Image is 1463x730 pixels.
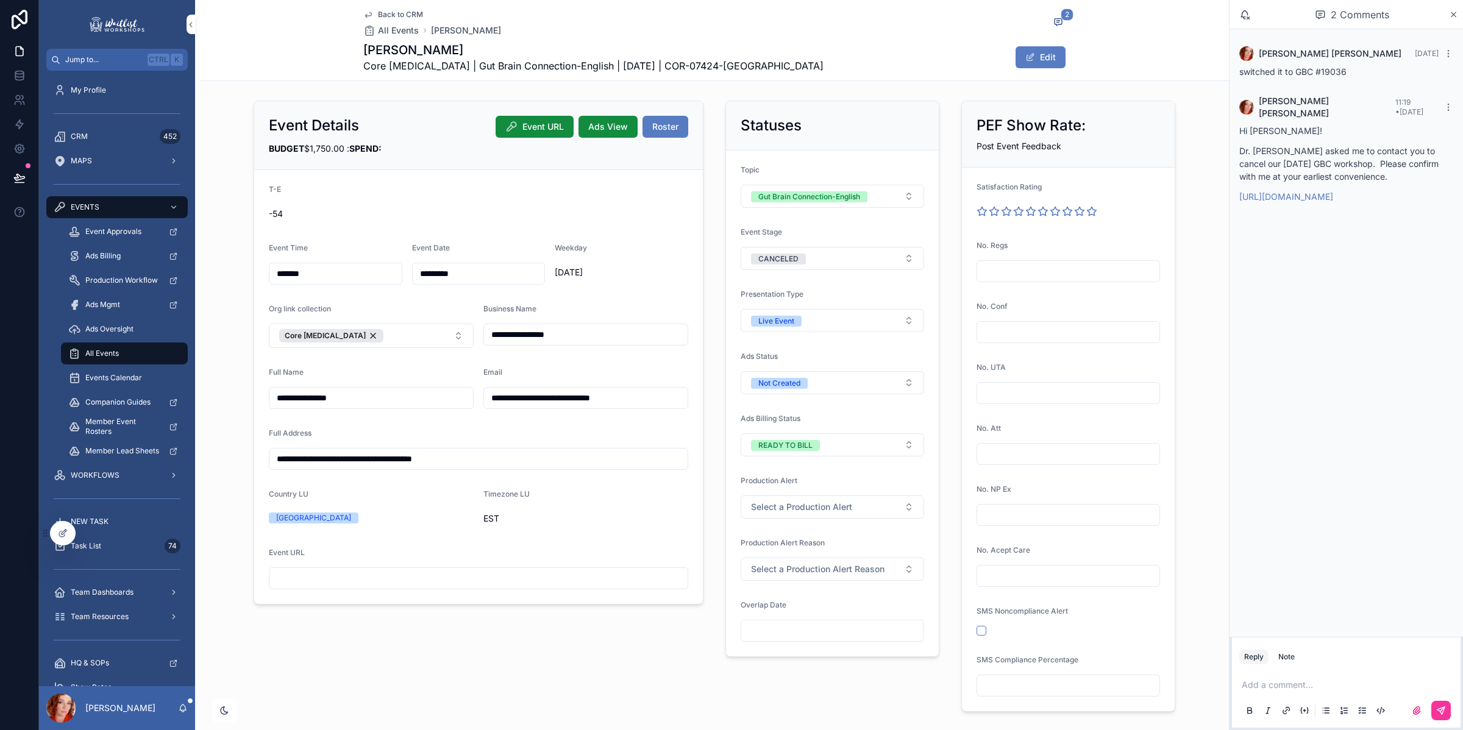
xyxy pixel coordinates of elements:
span: 2 Comments [1331,7,1389,22]
span: T-E [269,185,281,194]
a: All Events [61,342,188,364]
a: Team Resources [46,606,188,628]
span: Ads View [588,121,628,133]
button: Reply [1239,650,1269,664]
span: Ctrl [148,54,169,66]
button: Select Button [741,558,924,581]
span: Member Lead Sheets [85,446,159,456]
a: Event Approvals [61,221,188,243]
p: [PERSON_NAME] [85,702,155,714]
span: Ads Billing [85,251,121,261]
a: My Profile [46,79,188,101]
span: [PERSON_NAME] [PERSON_NAME] [1259,95,1395,119]
span: CRM [71,132,88,141]
a: Back to CRM [363,10,423,19]
button: Select Button [741,495,924,519]
div: READY TO BILL [758,440,813,451]
span: Team Dashboards [71,587,133,597]
span: Email [483,367,502,377]
a: Events Calendar [61,367,188,389]
button: Event URL [496,116,574,138]
div: [GEOGRAPHIC_DATA] [276,512,351,523]
span: All Events [378,24,419,37]
span: Ads Billing Status [741,414,800,423]
span: $1,750.00 : [269,143,382,154]
a: [URL][DOMAIN_NAME] [1239,191,1333,202]
span: Core [MEDICAL_DATA] [285,331,366,341]
span: Satisfaction Rating [977,182,1042,191]
div: Note [1278,652,1295,662]
span: SMS Noncompliance Alert [977,606,1068,615]
span: [DATE] [1415,49,1439,58]
a: Companion Guides [61,391,188,413]
button: Select Button [741,247,924,270]
button: Select Button [741,371,924,394]
span: EVENTS [71,202,99,212]
button: Select Button [741,433,924,456]
span: Show Rates [71,682,112,692]
button: Note [1273,650,1300,664]
h2: PEF Show Rate: [977,116,1086,135]
h2: Statuses [741,116,802,135]
span: No. Att [977,423,1001,433]
span: Timezone LU [483,489,530,498]
a: Member Lead Sheets [61,440,188,462]
span: Event URL [269,548,305,557]
span: Event Approvals [85,227,141,236]
a: MAPS [46,150,188,172]
p: Dr. [PERSON_NAME] asked me to contact you to cancel our [DATE] GBC workshop. Please confirm with ... [1239,144,1453,183]
p: Hi [PERSON_NAME]! [1239,124,1453,137]
span: NEW TASK [71,517,109,526]
strong: BUDGET [269,143,304,154]
a: NEW TASK [46,511,188,533]
button: Ads View [578,116,638,138]
span: Core [MEDICAL_DATA] | Gut Brain Connection-English | [DATE] | COR-07424-[GEOGRAPHIC_DATA] [363,58,824,73]
a: Show Rates [46,676,188,698]
a: All Events [363,24,419,37]
span: Jump to... [65,55,143,65]
a: Task List74 [46,535,188,557]
span: MAPS [71,156,92,166]
span: No. Acept Care [977,545,1030,555]
span: My Profile [71,85,106,95]
a: HQ & SOPs [46,652,188,674]
span: Ads Oversight [85,324,133,334]
span: Member Event Rosters [85,417,159,436]
a: EVENTS [46,196,188,218]
span: Full Name [269,367,304,377]
span: 11:19 • [DATE] [1395,97,1423,116]
button: Jump to...CtrlK [46,49,188,71]
a: Ads Mgmt [61,294,188,316]
a: Ads Billing [61,245,188,267]
span: Ads Mgmt [85,300,120,310]
span: Production Alert [741,476,797,485]
div: scrollable content [39,71,195,686]
span: Select a Production Alert [751,501,852,513]
div: Live Event [758,316,794,327]
div: 452 [160,129,180,144]
span: K [172,55,182,65]
span: [PERSON_NAME] [431,24,501,37]
span: Events Calendar [85,373,142,383]
span: Topic [741,165,760,174]
button: Roster [643,116,688,138]
span: Event URL [522,121,564,133]
span: Back to CRM [378,10,423,19]
span: Ads Status [741,352,778,361]
a: Member Event Rosters [61,416,188,438]
span: Team Resources [71,612,129,622]
a: WORKFLOWS [46,464,188,486]
span: Event Stage [741,227,782,236]
button: Edit [1016,46,1066,68]
img: App logo [88,15,146,34]
span: Task List [71,541,101,551]
h2: Event Details [269,116,359,135]
a: Production Workflow [61,269,188,291]
span: 2 [1061,9,1073,21]
span: HQ & SOPs [71,658,109,668]
button: Select Button [741,185,924,208]
button: Select Button [741,309,924,332]
span: No. Regs [977,241,1008,250]
span: No. UTA [977,363,1006,372]
a: Team Dashboards [46,581,188,603]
